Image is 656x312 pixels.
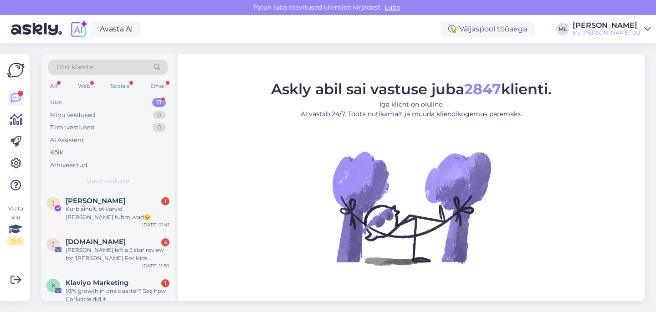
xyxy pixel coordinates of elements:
[87,177,129,185] span: Uued vestlused
[66,238,126,246] span: Judge.me
[50,148,63,157] div: Kõik
[573,29,641,36] div: My [PERSON_NAME] OÜ
[556,23,569,36] div: ML
[48,80,59,92] div: All
[329,126,493,290] img: No Chat active
[50,136,84,145] div: AI Assistent
[573,22,651,36] a: [PERSON_NAME]My [PERSON_NAME] OÜ
[152,98,166,107] div: 11
[109,80,131,92] div: Socials
[52,200,55,207] span: J
[69,20,88,39] img: explore-ai
[271,80,552,97] span: Askly abil sai vastuse juba klienti.
[464,80,501,97] b: 2847
[7,237,24,246] div: 2 / 3
[142,262,169,269] div: [DATE] 11:50
[52,241,55,248] span: J
[66,287,169,303] div: 93% growth in one quarter? See how Corkcicle did it
[161,197,169,205] div: 1
[66,246,169,262] div: [PERSON_NAME] left a 5 star review for '[PERSON_NAME] For Kids [PERSON_NAME]'
[441,21,534,37] div: Väljaspool tööaega
[66,279,128,287] span: Klaviyo Marketing
[382,3,403,11] span: Luba
[50,111,95,120] div: Minu vestlused
[51,282,56,289] span: K
[56,62,93,72] span: Otsi kliente
[50,123,95,132] div: Tiimi vestlused
[50,98,62,107] div: Uus
[271,99,552,118] p: Iga klient on oluline. AI vastab 24/7. Tööta nutikamalt ja muuda kliendikogemus paremaks.
[7,205,24,246] div: Vaata siia
[50,161,87,170] div: Arhiveeritud
[153,123,166,132] div: 0
[92,21,141,37] a: Avasta AI
[573,22,641,29] div: [PERSON_NAME]
[66,197,125,205] span: Jaanika Jõgi
[149,80,168,92] div: Email
[142,221,169,228] div: [DATE] 21:41
[161,238,169,246] div: 4
[7,61,25,79] img: Askly Logo
[76,80,92,92] div: Web
[161,279,169,287] div: 1
[66,205,169,221] div: Kurb ainult, et värvid [PERSON_NAME] tuhmuvad😔
[153,111,166,120] div: 0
